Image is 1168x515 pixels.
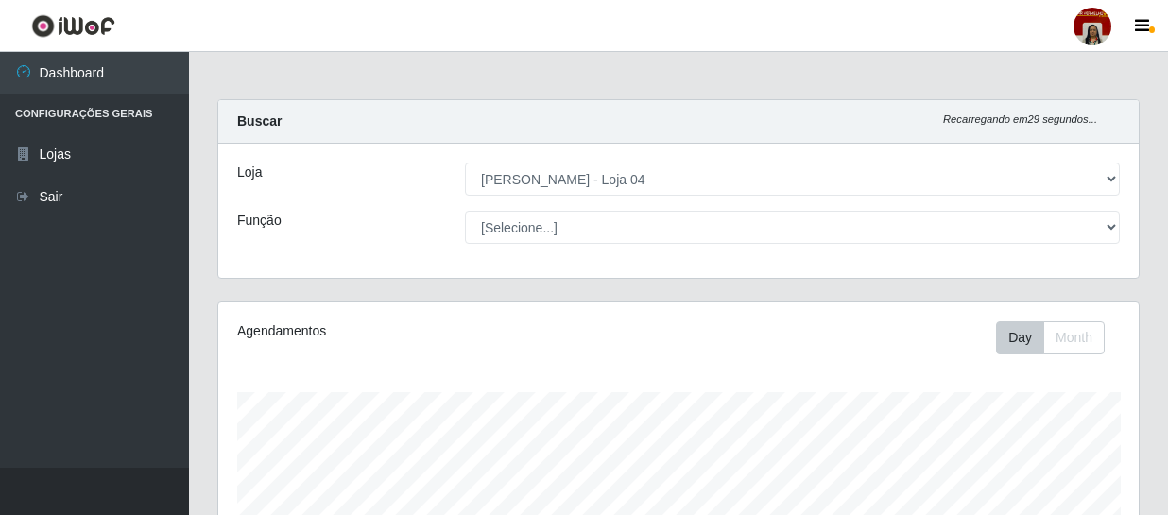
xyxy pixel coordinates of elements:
strong: Buscar [237,113,282,129]
label: Loja [237,163,262,182]
div: Agendamentos [237,321,589,341]
button: Day [996,321,1044,354]
img: CoreUI Logo [31,14,115,38]
label: Função [237,211,282,231]
div: First group [996,321,1105,354]
div: Toolbar with button groups [996,321,1120,354]
button: Month [1043,321,1105,354]
i: Recarregando em 29 segundos... [943,113,1097,125]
